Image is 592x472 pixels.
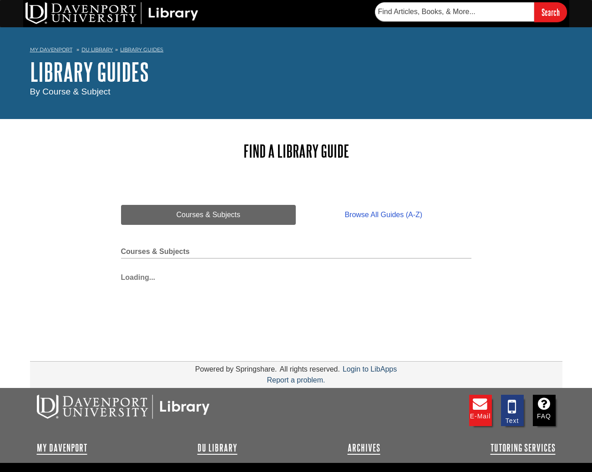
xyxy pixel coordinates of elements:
[121,248,471,258] h2: Courses & Subjects
[121,142,471,160] h2: Find a Library Guide
[296,205,471,225] a: Browse All Guides (A-Z)
[501,395,524,426] a: Text
[533,395,556,426] a: FAQ
[534,2,567,22] input: Search
[30,44,562,58] nav: breadcrumb
[375,2,567,22] form: Searches DU Library's articles, books, and more
[278,365,341,373] div: All rights reserved.
[120,46,163,53] a: Library Guides
[491,442,556,453] a: Tutoring Services
[121,205,296,225] a: Courses & Subjects
[267,376,325,384] a: Report a problem.
[30,85,562,99] div: By Course & Subject
[81,46,113,53] a: DU Library
[121,268,471,283] div: Loading...
[25,2,198,24] img: DU Library
[375,2,534,21] input: Find Articles, Books, & More...
[197,442,238,453] a: DU Library
[30,58,562,85] h1: Library Guides
[30,46,72,54] a: My Davenport
[37,395,210,418] img: DU Libraries
[37,442,87,453] a: My Davenport
[469,395,492,426] a: E-mail
[343,365,397,373] a: Login to LibApps
[348,442,380,453] a: Archives
[194,365,278,373] div: Powered by Springshare.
